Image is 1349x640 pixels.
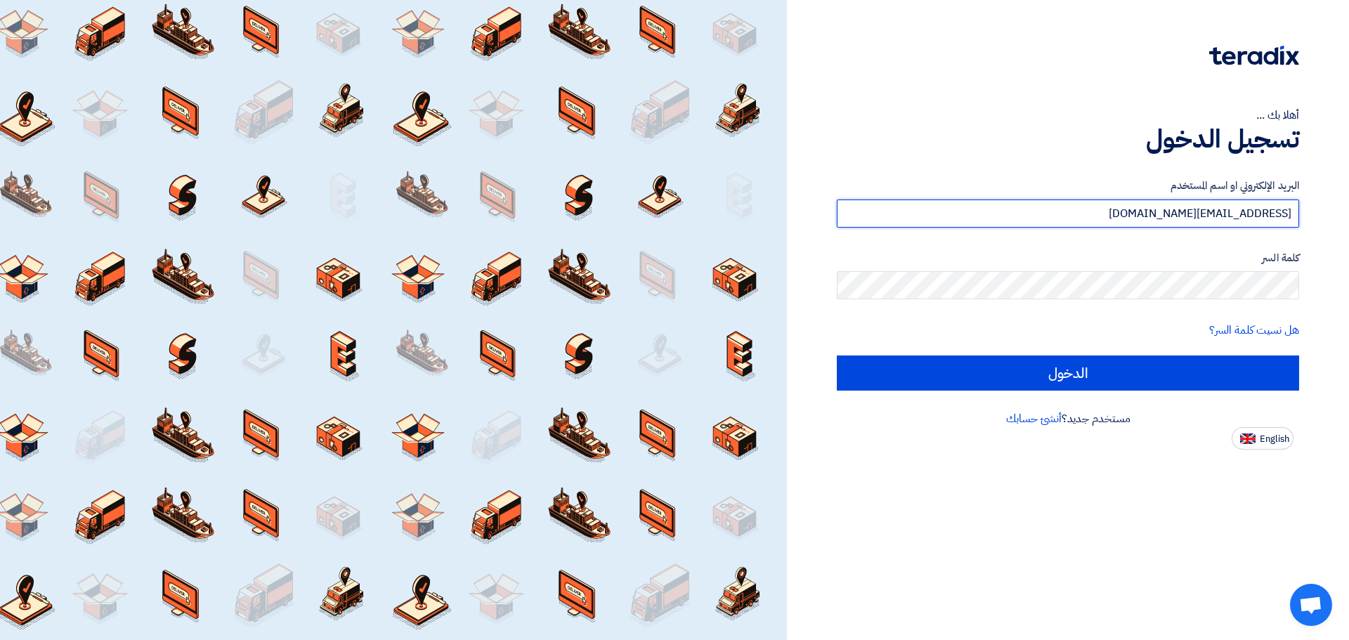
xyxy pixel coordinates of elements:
[837,250,1299,266] label: كلمة السر
[1232,427,1293,450] button: English
[1240,433,1256,444] img: en-US.png
[837,107,1299,124] div: أهلا بك ...
[837,410,1299,427] div: مستخدم جديد؟
[1209,46,1299,65] img: Teradix logo
[837,355,1299,391] input: الدخول
[1260,434,1289,444] span: English
[1290,584,1332,626] div: Open chat
[1209,322,1299,339] a: هل نسيت كلمة السر؟
[837,124,1299,155] h1: تسجيل الدخول
[837,178,1299,194] label: البريد الإلكتروني او اسم المستخدم
[837,200,1299,228] input: أدخل بريد العمل الإلكتروني او اسم المستخدم الخاص بك ...
[1006,410,1062,427] a: أنشئ حسابك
